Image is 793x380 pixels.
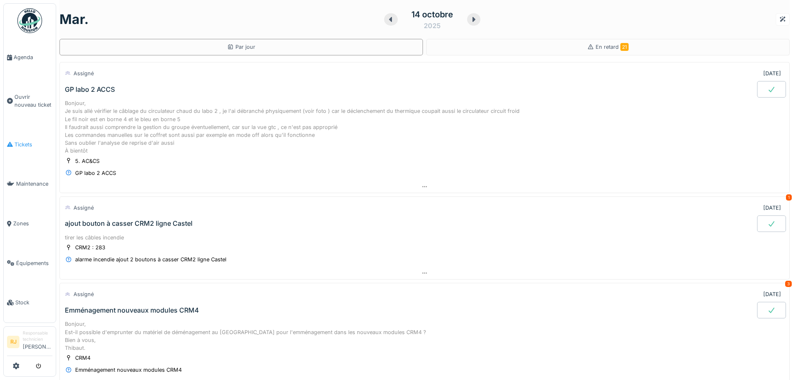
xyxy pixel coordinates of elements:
div: alarme incendie ajout 2 boutons à casser CRM2 ligne Castel [75,256,226,263]
a: Maintenance [4,164,56,204]
a: Tickets [4,125,56,165]
span: Stock [15,299,52,306]
a: RJ Responsable technicien[PERSON_NAME] [7,330,52,356]
div: Assigné [74,204,94,212]
span: Ouvrir nouveau ticket [14,93,52,109]
div: 2025 [424,21,441,31]
div: GP labo 2 ACCS [75,169,116,177]
div: CRM2 : 283 [75,244,105,251]
a: Zones [4,204,56,244]
div: 14 octobre [411,8,453,21]
span: Équipements [16,259,52,267]
a: Ouvrir nouveau ticket [4,77,56,125]
div: Responsable technicien [23,330,52,343]
div: [DATE] [763,290,781,298]
a: Agenda [4,38,56,77]
div: Bonjour, Est-il possible d'emprunter du matériel de déménagement au [GEOGRAPHIC_DATA] pour l'emmé... [65,320,784,352]
div: CRM4 [75,354,90,362]
div: 5. AC&CS [75,157,100,165]
span: 21 [620,43,629,51]
div: Bonjour, Je suis allé vérifier le câblage du circulateur chaud du labo 2 , je l'ai débranché phys... [65,99,784,155]
span: Zones [13,220,52,227]
span: Agenda [14,53,52,61]
div: ajout bouton à casser CRM2 ligne Castel [65,220,192,227]
div: tirer les câbles incendie [65,234,784,241]
span: En retard [596,44,629,50]
img: Badge_color-CXgf-gQk.svg [17,8,42,33]
div: [DATE] [763,69,781,77]
span: Tickets [14,141,52,148]
div: Par jour [227,43,255,51]
span: Maintenance [16,180,52,188]
a: Équipements [4,244,56,283]
li: [PERSON_NAME] [23,330,52,354]
div: 1 [786,194,792,201]
div: GP labo 2 ACCS [65,86,115,93]
li: RJ [7,336,19,348]
div: Assigné [74,69,94,77]
div: Emménagement nouveaux modules CRM4 [75,366,182,374]
div: 3 [785,281,792,287]
div: Emménagement nouveaux modules CRM4 [65,306,199,314]
div: Assigné [74,290,94,298]
a: Stock [4,283,56,323]
h1: mar. [59,12,89,27]
div: [DATE] [763,204,781,212]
